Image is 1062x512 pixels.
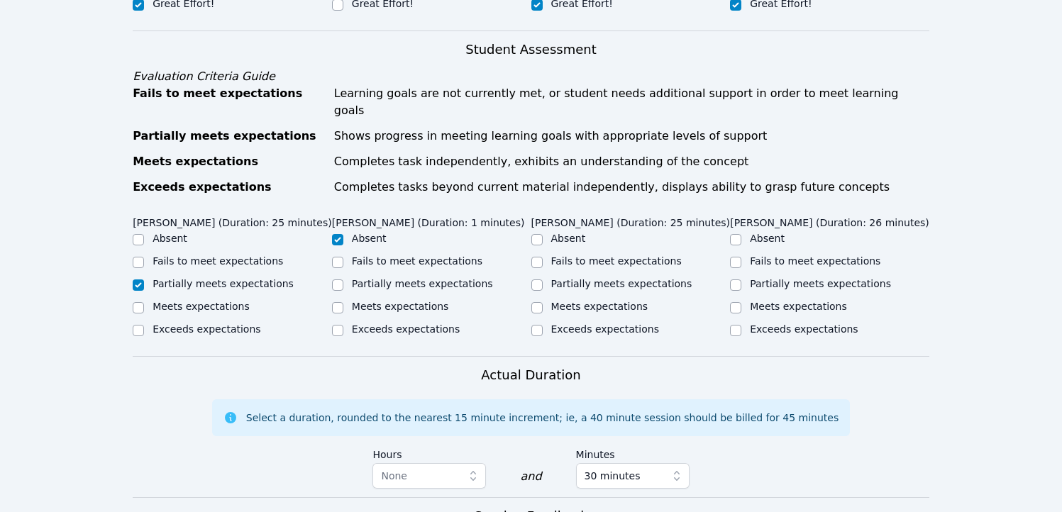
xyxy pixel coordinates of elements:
label: Absent [352,233,387,244]
div: Shows progress in meeting learning goals with appropriate levels of support [334,128,929,145]
label: Meets expectations [153,301,250,312]
label: Absent [750,233,785,244]
label: Fails to meet expectations [551,255,682,267]
div: Select a duration, rounded to the nearest 15 minute increment; ie, a 40 minute session should be ... [246,411,839,425]
span: None [381,470,407,482]
span: 30 minutes [585,467,641,484]
label: Absent [551,233,586,244]
h3: Actual Duration [481,365,580,385]
legend: [PERSON_NAME] (Duration: 25 minutes) [531,210,731,231]
legend: [PERSON_NAME] (Duration: 1 minutes) [332,210,525,231]
label: Partially meets expectations [352,278,493,289]
label: Fails to meet expectations [750,255,880,267]
label: Exceeds expectations [551,323,659,335]
h3: Student Assessment [133,40,929,60]
label: Exceeds expectations [153,323,260,335]
div: Partially meets expectations [133,128,326,145]
label: Absent [153,233,187,244]
legend: [PERSON_NAME] (Duration: 25 minutes) [133,210,332,231]
div: Learning goals are not currently met, or student needs additional support in order to meet learni... [334,85,929,119]
div: Completes tasks beyond current material independently, displays ability to grasp future concepts [334,179,929,196]
label: Meets expectations [551,301,648,312]
div: Evaluation Criteria Guide [133,68,929,85]
div: Exceeds expectations [133,179,326,196]
label: Partially meets expectations [153,278,294,289]
label: Fails to meet expectations [352,255,482,267]
div: Completes task independently, exhibits an understanding of the concept [334,153,929,170]
label: Exceeds expectations [750,323,858,335]
div: Meets expectations [133,153,326,170]
legend: [PERSON_NAME] (Duration: 26 minutes) [730,210,929,231]
button: None [372,463,486,489]
label: Exceeds expectations [352,323,460,335]
button: 30 minutes [576,463,690,489]
label: Fails to meet expectations [153,255,283,267]
label: Hours [372,442,486,463]
div: and [520,468,541,485]
label: Minutes [576,442,690,463]
label: Partially meets expectations [750,278,891,289]
label: Partially meets expectations [551,278,692,289]
label: Meets expectations [352,301,449,312]
div: Fails to meet expectations [133,85,326,119]
label: Meets expectations [750,301,847,312]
